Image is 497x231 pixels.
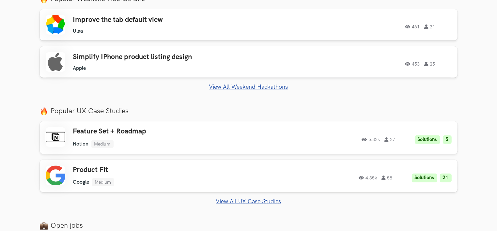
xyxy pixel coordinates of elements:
img: briefcase_emoji.png [40,222,48,230]
li: Medium [91,140,114,148]
span: 31 [425,24,435,29]
li: 21 [440,174,452,182]
label: Popular UX Case Studies [40,107,458,115]
span: 5.82k [362,137,380,142]
a: Product Fit Google Medium 4.35k 58 Solutions 21 [40,160,458,192]
li: Medium [92,178,114,186]
a: Improve the tab default view Ulaa 461 31 [40,9,458,40]
li: 5 [443,135,452,144]
h3: Feature Set + Roadmap [73,127,258,136]
li: Solutions [412,174,437,182]
a: View All UX Case Studies [40,198,458,205]
span: 4.35k [359,176,377,180]
a: Feature Set + Roadmap Notion Medium 5.82k 27 Solutions 5 [40,121,458,154]
a: View All Weekend Hackathons [40,84,458,90]
li: Notion [73,141,89,147]
img: fire.png [40,107,48,115]
h3: Simplify IPhone product listing design [73,53,258,61]
span: 453 [405,62,420,66]
li: Apple [73,65,86,71]
li: Ulaa [73,28,83,34]
h3: Product Fit [73,166,258,174]
li: Solutions [415,135,440,144]
label: Open jobs [40,221,458,230]
span: 25 [425,62,435,66]
h3: Improve the tab default view [73,16,258,24]
span: 461 [405,24,420,29]
span: 27 [385,137,396,142]
a: Simplify IPhone product listing design Apple 453 25 [40,46,458,78]
span: 58 [382,176,393,180]
li: Google [73,179,89,185]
